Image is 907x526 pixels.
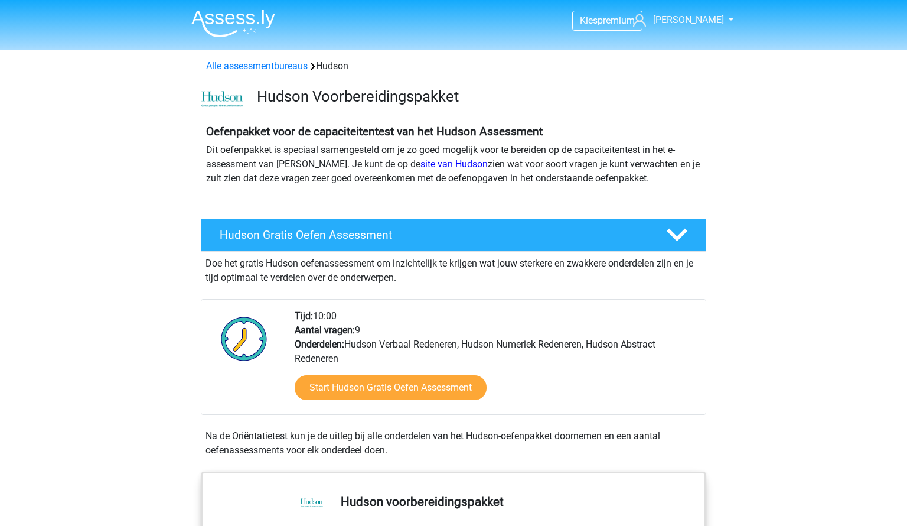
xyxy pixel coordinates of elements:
[295,375,487,400] a: Start Hudson Gratis Oefen Assessment
[201,252,706,285] div: Doe het gratis Hudson oefenassessment om inzichtelijk te krijgen wat jouw sterkere en zwakkere on...
[295,310,313,322] b: Tijd:
[257,87,697,106] h3: Hudson Voorbereidingspakket
[201,91,243,108] img: cefd0e47479f4eb8e8c001c0d358d5812e054fa8.png
[206,143,701,186] p: Dit oefenpakket is speciaal samengesteld om je zo goed mogelijk voor te bereiden op de capaciteit...
[201,59,706,73] div: Hudson
[206,60,308,72] a: Alle assessmentbureaus
[201,429,706,457] div: Na de Oriëntatietest kun je de uitleg bij alle onderdelen van het Hudson-oefenpakket doornemen en...
[628,13,725,27] a: [PERSON_NAME]
[295,324,355,336] b: Aantal vragen:
[598,15,635,26] span: premium
[420,158,488,170] a: site van Hudson
[580,15,598,26] span: Kies
[220,228,647,242] h4: Hudson Gratis Oefen Assessment
[191,9,275,37] img: Assessly
[206,125,543,138] b: Oefenpakket voor de capaciteitentest van het Hudson Assessment
[573,12,642,28] a: Kiespremium
[196,219,711,252] a: Hudson Gratis Oefen Assessment
[653,14,724,25] span: [PERSON_NAME]
[286,309,705,414] div: 10:00 9 Hudson Verbaal Redeneren, Hudson Numeriek Redeneren, Hudson Abstract Redeneren
[295,339,344,350] b: Onderdelen:
[214,309,274,368] img: Klok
